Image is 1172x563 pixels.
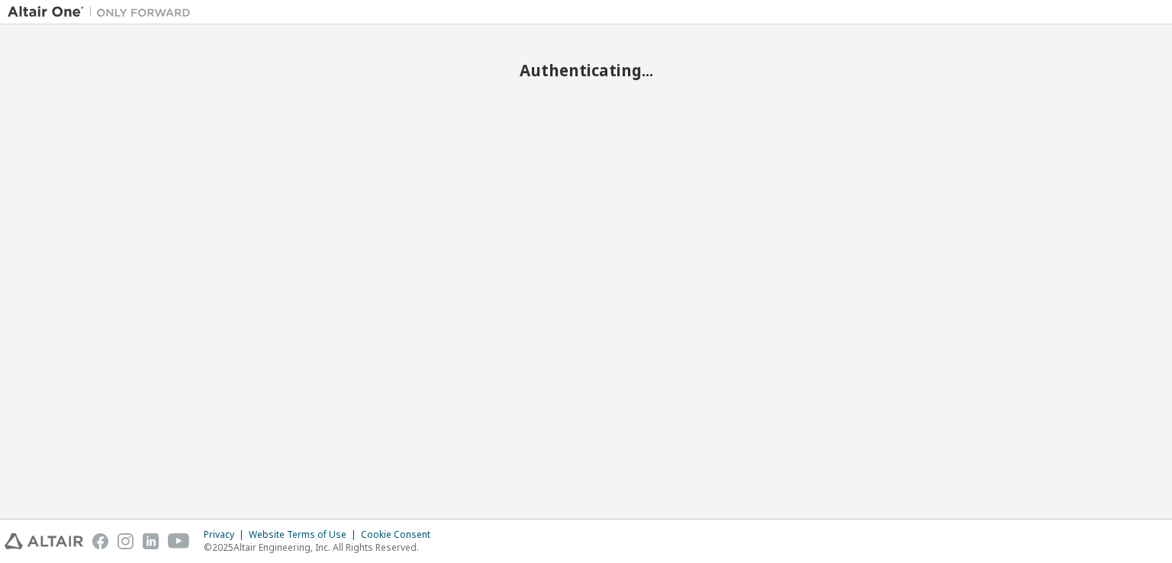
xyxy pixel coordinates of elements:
[204,529,249,541] div: Privacy
[8,5,198,20] img: Altair One
[249,529,361,541] div: Website Terms of Use
[118,533,134,549] img: instagram.svg
[204,541,439,554] p: © 2025 Altair Engineering, Inc. All Rights Reserved.
[92,533,108,549] img: facebook.svg
[5,533,83,549] img: altair_logo.svg
[168,533,190,549] img: youtube.svg
[8,60,1164,80] h2: Authenticating...
[361,529,439,541] div: Cookie Consent
[143,533,159,549] img: linkedin.svg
